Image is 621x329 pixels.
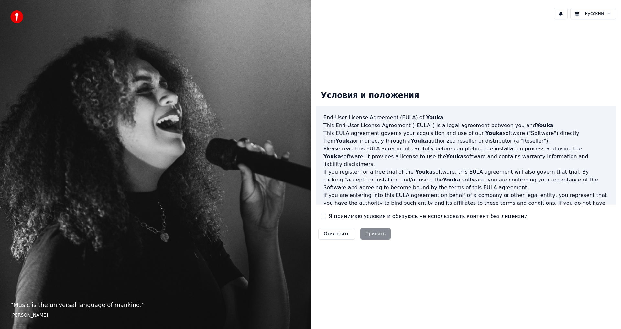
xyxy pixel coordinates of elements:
[10,312,300,319] footer: [PERSON_NAME]
[536,122,553,128] span: Youka
[443,177,461,183] span: Youka
[485,130,503,136] span: Youka
[426,115,443,121] span: Youka
[411,138,428,144] span: Youka
[329,213,528,220] label: Я принимаю условия и обязуюсь не использовать контент без лицензии
[323,192,608,223] p: If you are entering into this EULA agreement on behalf of a company or other legal entity, you re...
[323,129,608,145] p: This EULA agreement governs your acquisition and use of our software ("Software") directly from o...
[323,153,341,159] span: Youka
[10,10,23,23] img: youka
[323,114,608,122] h3: End-User License Agreement (EULA) of
[10,301,300,310] p: “ Music is the universal language of mankind. ”
[323,168,608,192] p: If you register for a free trial of the software, this EULA agreement will also govern that trial...
[318,228,355,240] button: Отклонить
[323,122,608,129] p: This End-User License Agreement ("EULA") is a legal agreement between you and
[323,145,608,168] p: Please read this EULA agreement carefully before completing the installation process and using th...
[446,153,463,159] span: Youka
[316,85,424,106] div: Условия и положения
[335,138,353,144] span: Youka
[415,169,433,175] span: Youka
